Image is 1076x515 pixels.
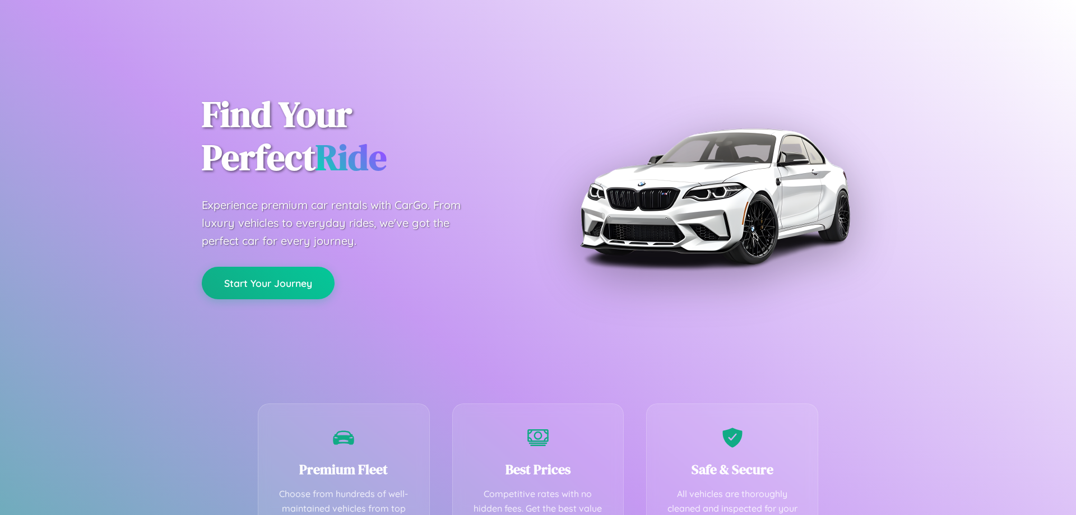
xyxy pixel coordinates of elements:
[275,460,412,479] h3: Premium Fleet
[574,56,855,336] img: Premium BMW car rental vehicle
[470,460,607,479] h3: Best Prices
[202,267,335,299] button: Start Your Journey
[664,460,801,479] h3: Safe & Secure
[202,196,482,250] p: Experience premium car rentals with CarGo. From luxury vehicles to everyday rides, we've got the ...
[202,93,521,179] h1: Find Your Perfect
[316,133,387,182] span: Ride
